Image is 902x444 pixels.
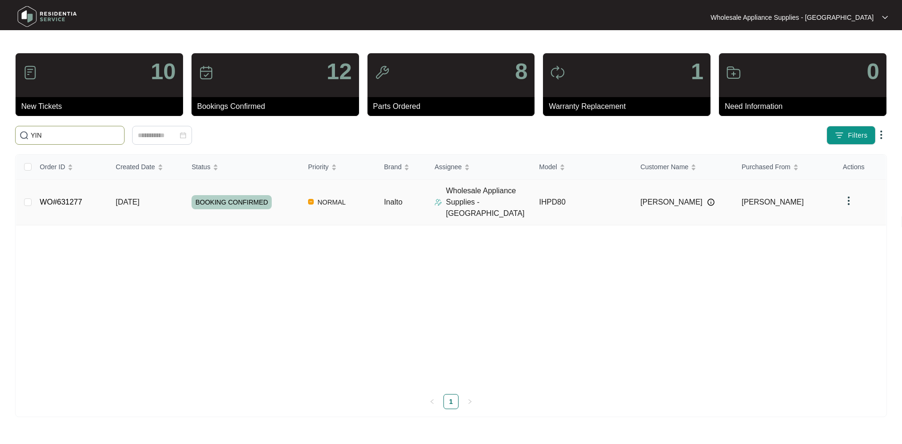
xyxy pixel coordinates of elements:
[19,131,29,140] img: search-icon
[429,399,435,404] span: left
[314,197,350,208] span: NORMAL
[467,399,473,404] span: right
[550,65,565,80] img: icon
[116,198,139,206] span: [DATE]
[742,198,804,206] span: [PERSON_NAME]
[425,394,440,409] button: left
[21,101,183,112] p: New Tickets
[192,195,272,209] span: BOOKING CONFIRMED
[876,129,887,140] img: dropdown arrow
[691,60,703,83] p: 1
[742,162,790,172] span: Purchased From
[633,155,734,180] th: Customer Name
[373,101,535,112] p: Parts Ordered
[150,60,175,83] p: 10
[462,394,477,409] button: right
[308,199,314,205] img: Vercel Logo
[734,155,835,180] th: Purchased From
[725,101,886,112] p: Need Information
[116,162,155,172] span: Created Date
[835,155,886,180] th: Actions
[532,155,633,180] th: Model
[446,185,532,219] p: Wholesale Appliance Supplies - [GEOGRAPHIC_DATA]
[444,395,458,409] a: 1
[434,198,442,206] img: Assigner Icon
[539,162,557,172] span: Model
[462,394,477,409] li: Next Page
[515,60,528,83] p: 8
[40,198,82,206] a: WO#631277
[835,131,844,140] img: filter icon
[32,155,108,180] th: Order ID
[549,101,710,112] p: Warranty Replacement
[443,394,459,409] li: 1
[23,65,38,80] img: icon
[384,162,401,172] span: Brand
[326,60,351,83] p: 12
[375,65,390,80] img: icon
[640,197,702,208] span: [PERSON_NAME]
[108,155,184,180] th: Created Date
[882,15,888,20] img: dropdown arrow
[40,162,65,172] span: Order ID
[710,13,874,22] p: Wholesale Appliance Supplies - [GEOGRAPHIC_DATA]
[707,198,715,206] img: Info icon
[31,130,120,140] input: Search by Order Id, Assignee Name, Customer Name, Brand and Model
[867,60,879,83] p: 0
[848,131,868,140] span: Filters
[197,101,359,112] p: Bookings Confirmed
[532,180,633,225] td: IHPD80
[384,198,402,206] span: Inalto
[843,195,854,206] img: dropdown arrow
[199,65,214,80] img: icon
[192,162,210,172] span: Status
[425,394,440,409] li: Previous Page
[14,2,80,31] img: residentia service logo
[376,155,427,180] th: Brand
[726,65,741,80] img: icon
[434,162,462,172] span: Assignee
[301,155,376,180] th: Priority
[308,162,329,172] span: Priority
[427,155,532,180] th: Assignee
[827,126,876,145] button: filter iconFilters
[640,162,688,172] span: Customer Name
[184,155,301,180] th: Status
